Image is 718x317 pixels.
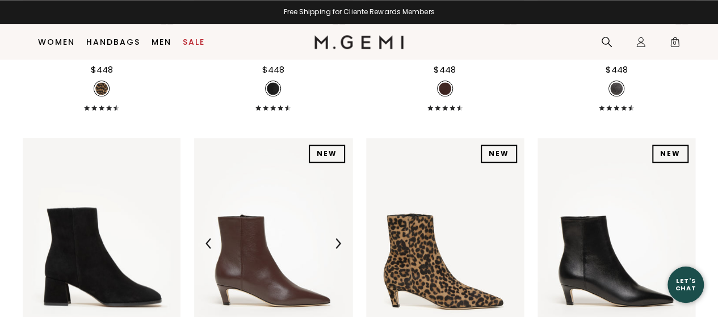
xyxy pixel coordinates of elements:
[86,37,140,47] a: Handbags
[605,63,627,77] div: $448
[610,82,623,95] img: v_7245159596091_SWATCH_50x.jpg
[38,37,75,47] a: Women
[667,277,704,291] div: Let's Chat
[262,63,284,77] div: $448
[434,63,456,77] div: $448
[91,63,113,77] div: $448
[309,145,345,163] div: NEW
[95,82,108,95] img: v_7389649731643_SWATCH_50x.jpg
[267,82,279,95] img: v_12075_SWATCH_50x.jpg
[204,238,214,248] img: Previous Arrow
[481,145,517,163] div: NEW
[152,37,171,47] a: Men
[652,145,688,163] div: NEW
[333,238,343,248] img: Next Arrow
[314,35,404,49] img: M.Gemi
[439,82,451,95] img: v_7245159137339_SWATCH_50x.jpg
[183,37,205,47] a: Sale
[669,39,681,50] span: 0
